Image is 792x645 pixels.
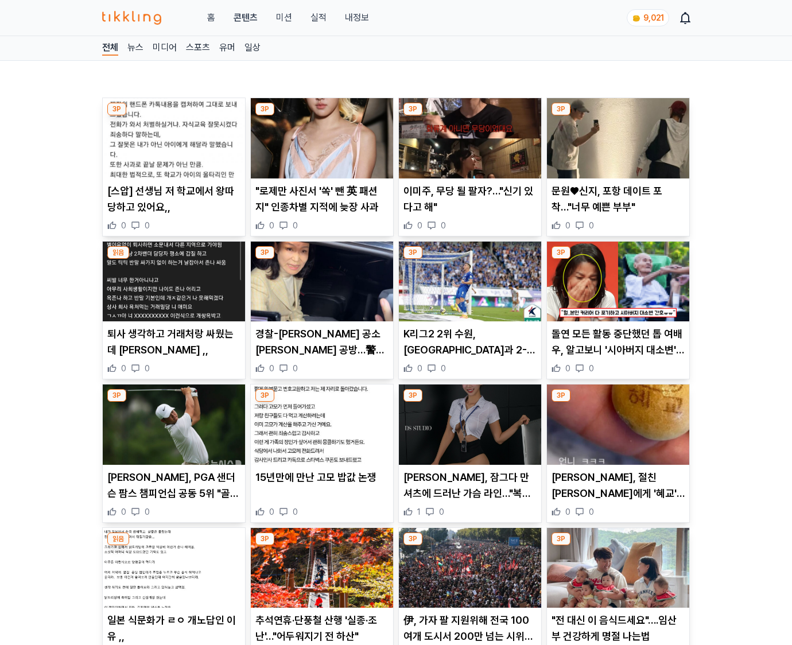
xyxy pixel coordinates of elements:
a: 뉴스 [127,41,143,56]
a: 전체 [102,41,118,56]
span: 0 [269,363,274,374]
p: K리그2 2위 수원, [GEOGRAPHIC_DATA]과 2-2 극적 무승부…1위 인천과 승점 7 차 [403,326,537,358]
img: coin [632,14,641,23]
p: 15년만에 만난 고모 밥값 논쟁 [255,469,389,485]
p: [PERSON_NAME], 절친 [PERSON_NAME]에게 '혜교' 이름 새겨진 특별한 과자 선물 받고 '함박웃음' [552,469,685,502]
div: 3P [403,389,422,402]
span: 0 [145,506,150,518]
p: 돌연 모든 활동 중단했던 톱 여배우, 알고보니 '시아버지 대소변' 받으면서 간호하는 충격 근황 [552,326,685,358]
img: "전 대신 이 음식드세요"….임산부 건강하게 명절 나는법 [547,528,689,608]
p: [스압] 선생님 저 학교에서 왕따 당하고 있어요,, [107,183,240,215]
div: 3P [255,246,274,259]
img: 伊, 가자 팔 지원위해 전국 100여개 도시서 200만 넘는 시위대 총파업 [399,528,541,608]
a: 유머 [219,41,235,56]
div: 3P 경찰-이진숙 공소시효 공방…警 "6개월' vs 李측 "10년” 경찰-[PERSON_NAME] 공소[PERSON_NAME] 공방…警 "6개월' vs 李측 "10년” 0 0 [250,241,394,380]
div: 3P [403,103,422,115]
img: K리그2 2위 수원, 부천과 2-2 극적 무승부…1위 인천과 승점 7 차 [399,242,541,322]
div: 3P [403,533,422,545]
div: 3P [552,533,570,545]
img: 김주형, PGA 샌더슨 팜스 챔피언십 공동 5위 "골프는 멘털 싸움"(종합) [103,384,245,465]
span: 0 [121,506,126,518]
p: 문원♥신지, 포항 데이트 포착…"너무 예쁜 부부" [552,183,685,215]
img: 문원♥신지, 포항 데이트 포착…"너무 예쁜 부부" [547,98,689,178]
img: 경찰-이진숙 공소시효 공방…警 "6개월' vs 李측 "10년” [251,242,393,322]
a: 스포츠 [186,41,210,56]
img: 돌연 모든 활동 중단했던 톱 여배우, 알고보니 '시아버지 대소변' 받으면서 간호하는 충격 근황 [547,242,689,322]
p: "로제만 사진서 '쏙' 뺀 英 패션지" 인종차별 지적에 늦장 사과 [255,183,389,215]
span: 0 [589,506,594,518]
span: 0 [145,363,150,374]
p: 퇴사 생각하고 거래처랑 싸웠는데 [PERSON_NAME] ,, [107,326,240,358]
img: "로제만 사진서 '쏙' 뺀 英 패션지" 인종차별 지적에 늦장 사과 [251,98,393,178]
a: 콘텐츠 [234,11,258,25]
span: 0 [269,506,274,518]
div: 3P 김주형, PGA 샌더슨 팜스 챔피언십 공동 5위 "골프는 멘털 싸움"(종합) [PERSON_NAME], PGA 샌더슨 팜스 챔피언십 공동 5위 "골프는 멘털 싸움"(종합... [102,384,246,523]
div: 3P [552,246,570,259]
span: 0 [417,363,422,374]
img: 이미주, 무당 될 팔자?…"신기 있다고 해" [399,98,541,178]
a: 내정보 [345,11,369,25]
span: 0 [565,506,570,518]
p: [PERSON_NAME], PGA 샌더슨 팜스 챔피언십 공동 5위 "골프는 멘털 싸움"(종합) [107,469,240,502]
a: 실적 [310,11,327,25]
img: 퇴사 생각하고 거래처랑 싸웠는데 안짤린 이유 ,, [103,242,245,322]
div: 3P 문원♥신지, 포항 데이트 포착…"너무 예쁜 부부" 문원♥신지, 포항 데이트 포착…"너무 예쁜 부부" 0 0 [546,98,690,236]
img: 송혜교, 절친 박솔미에게 '혜교' 이름 새겨진 특별한 과자 선물 받고 '함박웃음' [547,384,689,465]
img: [스압] 선생님 저 학교에서 왕따 당하고 있어요,, [103,98,245,178]
p: 伊, 가자 팔 지원위해 전국 100여개 도시서 200만 넘는 시위대 총파업 [403,612,537,644]
div: 3P 송혜교, 절친 박솔미에게 '혜교' 이름 새겨진 특별한 과자 선물 받고 '함박웃음' [PERSON_NAME], 절친 [PERSON_NAME]에게 '혜교' 이름 새겨진 특별... [546,384,690,523]
div: 3P [107,389,126,402]
img: 일본 식문화가 ㄹㅇ 개노답인 이유 ,, [103,528,245,608]
div: 3P 돌연 모든 활동 중단했던 톱 여배우, 알고보니 '시아버지 대소변' 받으면서 간호하는 충격 근황 돌연 모든 활동 중단했던 톱 여배우, 알고보니 '시아버지 대소변' 받으면서... [546,241,690,380]
span: 1 [417,506,421,518]
div: 3P K리그2 2위 수원, 부천과 2-2 극적 무승부…1위 인천과 승점 7 차 K리그2 2위 수원, [GEOGRAPHIC_DATA]과 2-2 극적 무승부…1위 인천과 승점 7... [398,241,542,380]
a: 미디어 [153,41,177,56]
span: 0 [145,220,150,231]
span: 0 [293,363,298,374]
div: 3P [552,103,570,115]
span: 0 [589,220,594,231]
img: 티끌링 [102,11,161,25]
div: 읽음 퇴사 생각하고 거래처랑 싸웠는데 안짤린 이유 ,, 퇴사 생각하고 거래처랑 싸웠는데 [PERSON_NAME] ,, 0 0 [102,241,246,380]
span: 0 [121,220,126,231]
span: 0 [293,220,298,231]
p: [PERSON_NAME], 잠그다 만 셔츠에 드러난 가슴 라인…"복장이 이래도 됩니까" 깜짝 [403,469,537,502]
span: 0 [417,220,422,231]
button: 미션 [276,11,292,25]
span: 0 [441,363,446,374]
div: 3P 맹승지, 잠그다 만 셔츠에 드러난 가슴 라인…"복장이 이래도 됩니까" 깜짝 [PERSON_NAME], 잠그다 만 셔츠에 드러난 가슴 라인…"복장이 이래도 됩니까" 깜짝 1 0 [398,384,542,523]
p: "전 대신 이 음식드세요"….임산부 건강하게 명절 나는법 [552,612,685,644]
a: 일상 [244,41,261,56]
span: 9,021 [643,13,664,22]
div: 3P [255,533,274,545]
span: 0 [121,363,126,374]
img: 추석연휴·단풍철 산행 '실종·조난'…"어두워지기 전 하산" [251,528,393,608]
span: 0 [293,506,298,518]
div: 3P [255,389,274,402]
a: 홈 [207,11,215,25]
div: 3P "로제만 사진서 '쏙' 뺀 英 패션지" 인종차별 지적에 늦장 사과 "로제만 사진서 '쏙' 뺀 英 패션지" 인종차별 지적에 늦장 사과 0 0 [250,98,394,236]
p: 이미주, 무당 될 팔자?…"신기 있다고 해" [403,183,537,215]
span: 0 [589,363,594,374]
img: 맹승지, 잠그다 만 셔츠에 드러난 가슴 라인…"복장이 이래도 됩니까" 깜짝 [399,384,541,465]
span: 0 [269,220,274,231]
span: 0 [565,363,570,374]
div: 3P [552,389,570,402]
div: 3P 이미주, 무당 될 팔자?…"신기 있다고 해" 이미주, 무당 될 팔자?…"신기 있다고 해" 0 0 [398,98,542,236]
div: 3P [107,103,126,115]
a: coin 9,021 [627,9,667,26]
p: 일본 식문화가 ㄹㅇ 개노답인 이유 ,, [107,612,240,644]
div: 3P 15년만에 만난 고모 밥값 논쟁 15년만에 만난 고모 밥값 논쟁 0 0 [250,384,394,523]
div: 읽음 [107,246,129,259]
div: 3P [스압] 선생님 저 학교에서 왕따 당하고 있어요,, [스압] 선생님 저 학교에서 왕따 당하고 있어요,, 0 0 [102,98,246,236]
span: 0 [439,506,444,518]
span: 0 [565,220,570,231]
img: 15년만에 만난 고모 밥값 논쟁 [251,384,393,465]
div: 3P [403,246,422,259]
div: 3P [255,103,274,115]
p: 추석연휴·단풍철 산행 '실종·조난'…"어두워지기 전 하산" [255,612,389,644]
div: 읽음 [107,533,129,545]
p: 경찰-[PERSON_NAME] 공소[PERSON_NAME] 공방…警 "6개월' vs 李측 "10년” [255,326,389,358]
span: 0 [441,220,446,231]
